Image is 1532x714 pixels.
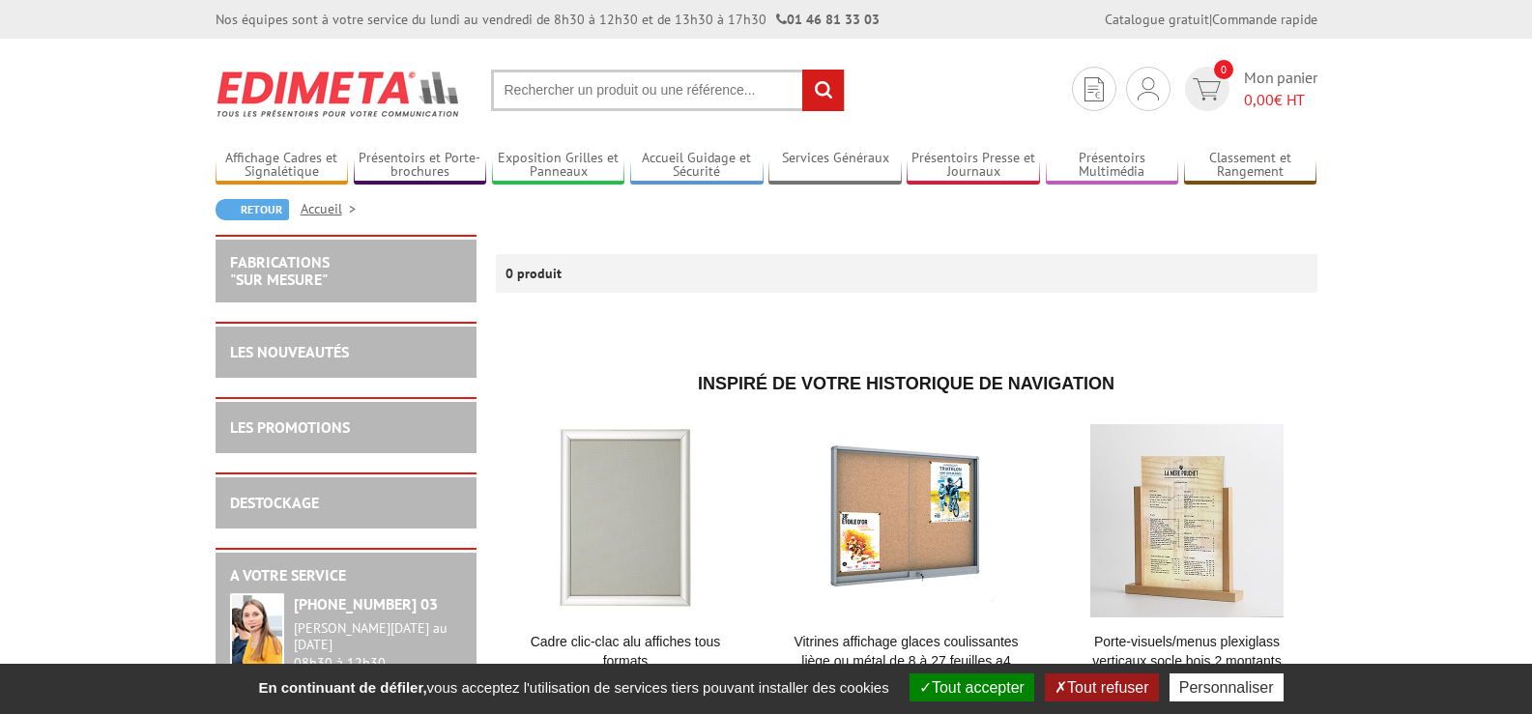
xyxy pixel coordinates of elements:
[1184,150,1317,182] a: Classement et Rangement
[1214,60,1233,79] span: 0
[1212,11,1317,28] a: Commande rapide
[492,150,625,182] a: Exposition Grilles et Panneaux
[506,632,745,671] a: Cadre Clic-Clac Alu affiches tous formats
[1193,78,1221,100] img: devis rapide
[216,199,289,220] a: Retour
[294,594,438,614] strong: [PHONE_NUMBER] 03
[216,10,880,29] div: Nos équipes sont à votre service du lundi au vendredi de 8h30 à 12h30 et de 13h30 à 17h30
[698,374,1114,393] span: Inspiré de votre historique de navigation
[1068,632,1307,671] a: Porte-Visuels/Menus Plexiglass Verticaux Socle Bois 2 Montants
[506,254,578,293] p: 0 produit
[294,620,462,687] div: 08h30 à 12h30 13h30 à 17h30
[1180,67,1317,111] a: devis rapide 0 Mon panier 0,00€ HT
[630,150,764,182] a: Accueil Guidage et Sécurité
[1045,673,1158,701] button: Tout refuser
[768,150,902,182] a: Services Généraux
[1105,11,1209,28] a: Catalogue gratuit
[230,417,350,437] a: LES PROMOTIONS
[802,70,844,111] input: rechercher
[216,58,462,129] img: Edimeta
[491,70,845,111] input: Rechercher un produit ou une référence...
[301,200,363,217] a: Accueil
[1244,90,1274,109] span: 0,00
[1105,10,1317,29] div: |
[1170,673,1284,701] button: Personnaliser (fenêtre modale)
[1046,150,1179,182] a: Présentoirs Multimédia
[248,679,898,696] span: vous acceptez l'utilisation de services tiers pouvant installer des cookies
[230,567,462,585] h2: A votre service
[216,150,349,182] a: Affichage Cadres et Signalétique
[230,252,330,289] a: FABRICATIONS"Sur Mesure"
[1084,77,1104,101] img: devis rapide
[294,620,462,653] div: [PERSON_NAME][DATE] au [DATE]
[354,150,487,182] a: Présentoirs et Porte-brochures
[230,493,319,512] a: DESTOCKAGE
[787,632,1026,671] a: Vitrines affichage glaces coulissantes liège ou métal de 8 à 27 feuilles A4
[907,150,1040,182] a: Présentoirs Presse et Journaux
[1244,67,1317,111] span: Mon panier
[1244,89,1317,111] span: € HT
[258,679,426,696] strong: En continuant de défiler,
[910,673,1034,701] button: Tout accepter
[776,11,880,28] strong: 01 46 81 33 03
[1138,77,1159,100] img: devis rapide
[230,342,349,361] a: LES NOUVEAUTÉS
[230,593,284,669] img: widget-service.jpg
